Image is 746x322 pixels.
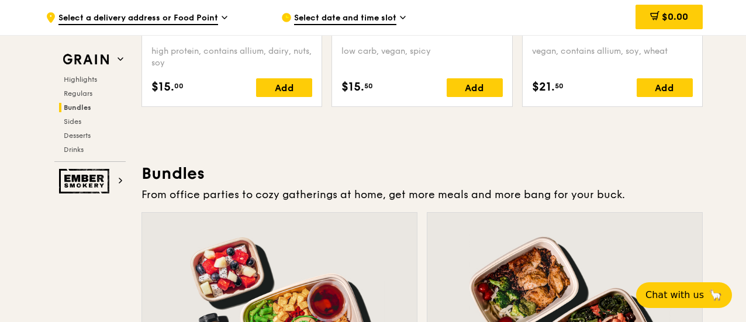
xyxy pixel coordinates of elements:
[637,78,693,97] div: Add
[532,46,693,69] div: vegan, contains allium, soy, wheat
[532,78,555,96] span: $21.
[256,78,312,97] div: Add
[59,169,113,193] img: Ember Smokery web logo
[174,81,184,91] span: 00
[64,89,92,98] span: Regulars
[341,78,364,96] span: $15.
[636,282,732,308] button: Chat with us🦙
[141,186,703,203] div: From office parties to cozy gatherings at home, get more meals and more bang for your buck.
[341,46,502,69] div: low carb, vegan, spicy
[64,75,97,84] span: Highlights
[64,131,91,140] span: Desserts
[662,11,688,22] span: $0.00
[364,81,373,91] span: 50
[645,288,704,302] span: Chat with us
[151,78,174,96] span: $15.
[447,78,503,97] div: Add
[555,81,564,91] span: 50
[294,12,396,25] span: Select date and time slot
[64,103,91,112] span: Bundles
[709,288,723,302] span: 🦙
[58,12,218,25] span: Select a delivery address or Food Point
[64,146,84,154] span: Drinks
[141,163,703,184] h3: Bundles
[59,49,113,70] img: Grain web logo
[151,46,312,69] div: high protein, contains allium, dairy, nuts, soy
[64,117,81,126] span: Sides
